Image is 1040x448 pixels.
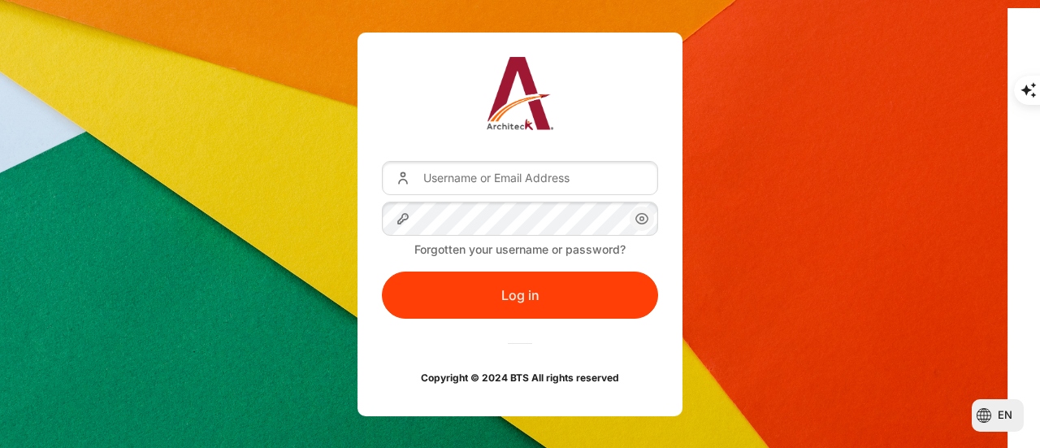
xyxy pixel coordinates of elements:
input: Username or Email Address [382,161,658,195]
a: Architeck [487,57,554,137]
a: Forgotten your username or password? [414,242,626,256]
strong: Copyright © 2024 BTS All rights reserved [421,372,619,384]
button: Log in [382,272,658,319]
img: Architeck [487,57,554,130]
button: Languages [972,399,1024,432]
span: en [998,407,1012,424]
